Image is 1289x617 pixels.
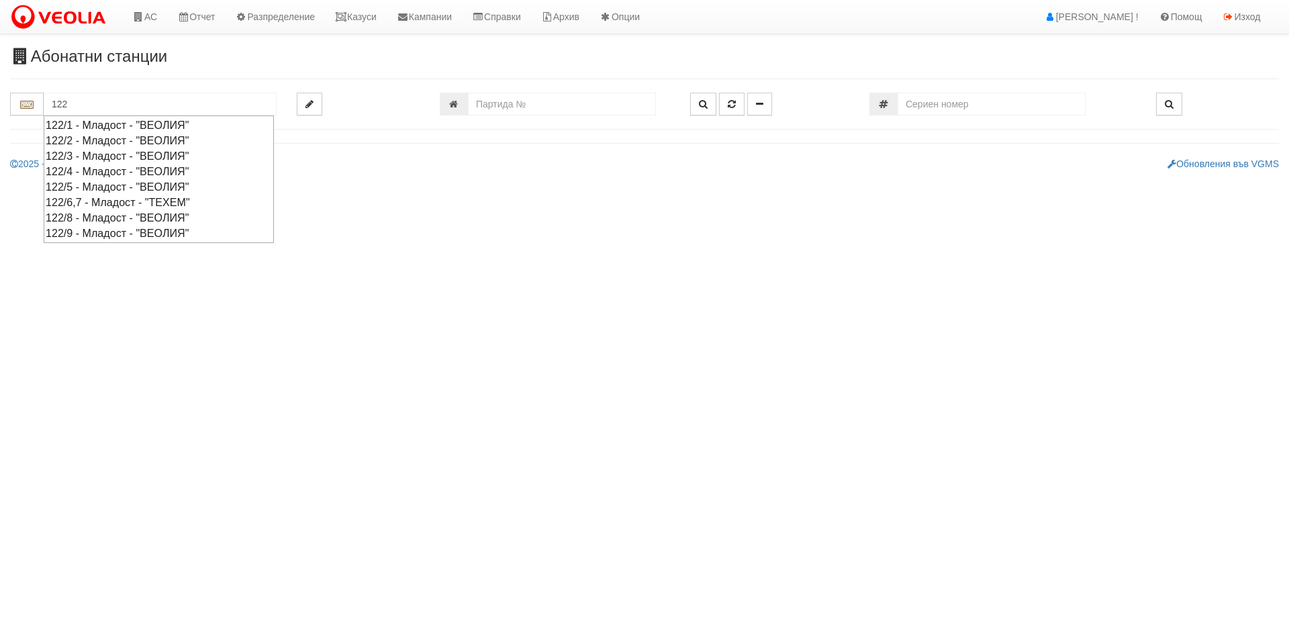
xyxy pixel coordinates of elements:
a: Обновления във VGMS [1167,158,1279,169]
div: 122/4 - Младост - "ВЕОЛИЯ" [46,164,272,179]
input: Партида № [468,93,656,115]
div: 122/5 - Младост - "ВЕОЛИЯ" [46,179,272,195]
div: 122/9 - Младост - "ВЕОЛИЯ" [46,226,272,241]
h3: Абонатни станции [10,48,1279,65]
div: 122/3 - Младост - "ВЕОЛИЯ" [46,148,272,164]
a: 2025 - Sintex Group Ltd. [10,158,121,169]
input: Сериен номер [898,93,1086,115]
img: VeoliaLogo.png [10,3,112,32]
input: Абонатна станция [44,93,277,115]
div: 122/2 - Младост - "ВЕОЛИЯ" [46,133,272,148]
div: 122/6,7 - Младост - "ТЕХЕМ" [46,195,272,210]
div: 122/8 - Младост - "ВЕОЛИЯ" [46,210,272,226]
div: 122/1 - Младост - "ВЕОЛИЯ" [46,117,272,133]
